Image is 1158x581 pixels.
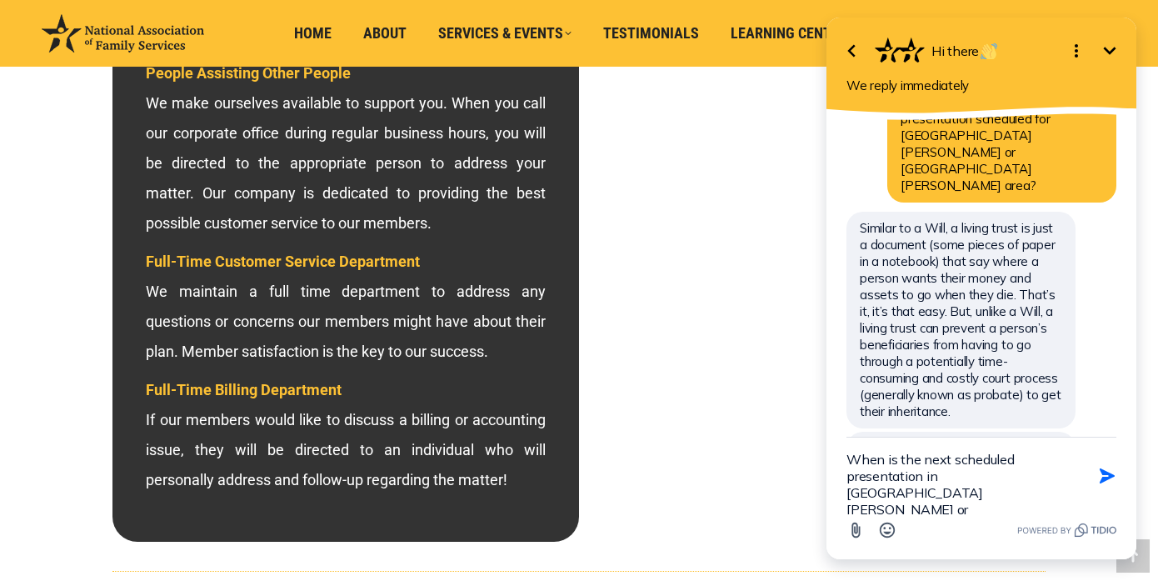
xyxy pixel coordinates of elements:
[587,33,1037,533] iframe: 2300 East Katella Ave Suite 450 Anaheim Ca 92806
[35,514,67,546] button: Attach file button
[352,18,418,49] a: About
[603,24,699,43] span: Testimonials
[42,14,204,53] img: National Association of Family Services
[591,18,711,49] a: Testimonials
[212,520,312,540] a: Powered by Tidio.
[731,24,847,43] span: Learning Center
[438,24,572,43] span: Services & Events
[719,18,859,49] a: Learning Center
[146,381,546,488] span: If our members would like to discuss a billing or accounting issue, they will be directed to an i...
[146,253,546,360] span: We maintain a full time department to address any questions or concerns our members might have ab...
[146,64,351,82] span: People Assisting Other People
[146,381,342,398] span: Full-Time Billing Department
[282,18,343,49] a: Home
[294,24,332,43] span: Home
[363,24,407,43] span: About
[42,438,270,514] textarea: New message
[67,514,98,546] button: Open Emoji picker
[146,253,420,270] span: Full-Time Customer Service Department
